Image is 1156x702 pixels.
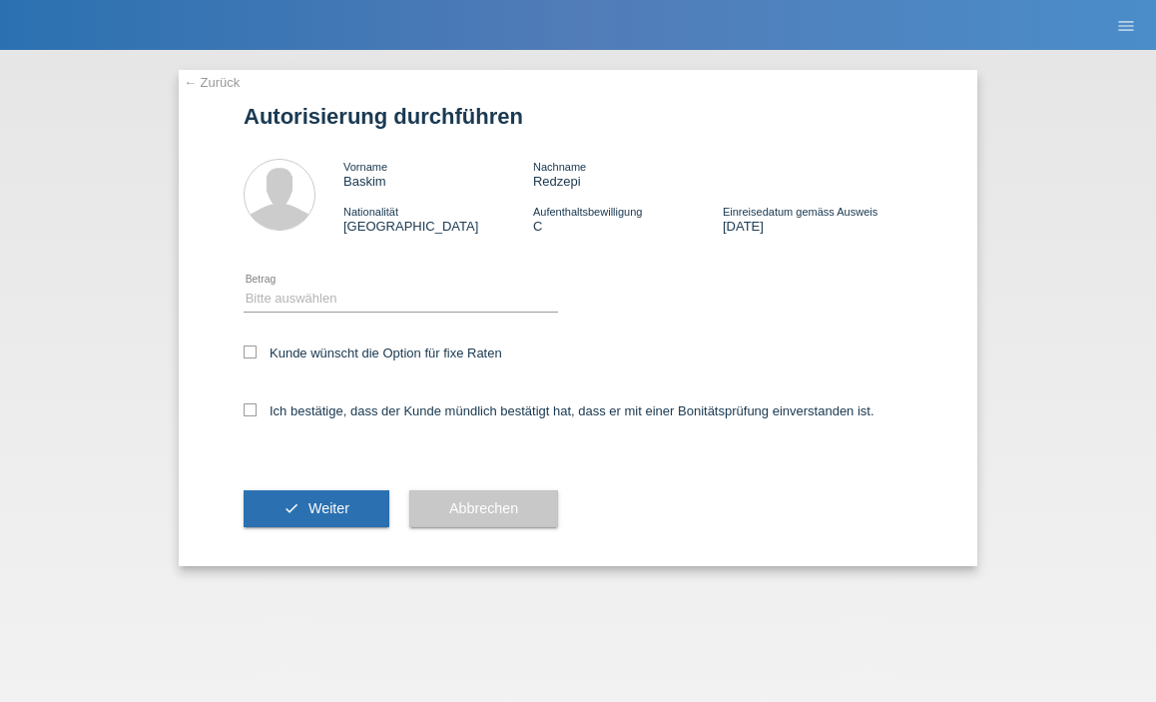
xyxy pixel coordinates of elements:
[533,159,723,189] div: Redzepi
[533,161,586,173] span: Nachname
[533,206,642,218] span: Aufenthaltsbewilligung
[343,204,533,234] div: [GEOGRAPHIC_DATA]
[449,500,518,516] span: Abbrechen
[244,490,389,528] button: check Weiter
[308,500,349,516] span: Weiter
[409,490,558,528] button: Abbrechen
[343,159,533,189] div: Baskim
[184,75,240,90] a: ← Zurück
[244,346,502,360] label: Kunde wünscht die Option für fixe Raten
[284,500,299,516] i: check
[533,204,723,234] div: C
[1106,19,1146,31] a: menu
[343,161,387,173] span: Vorname
[723,206,877,218] span: Einreisedatum gemäss Ausweis
[343,206,398,218] span: Nationalität
[1116,16,1136,36] i: menu
[244,104,912,129] h1: Autorisierung durchführen
[244,403,874,418] label: Ich bestätige, dass der Kunde mündlich bestätigt hat, dass er mit einer Bonitätsprüfung einversta...
[723,204,912,234] div: [DATE]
